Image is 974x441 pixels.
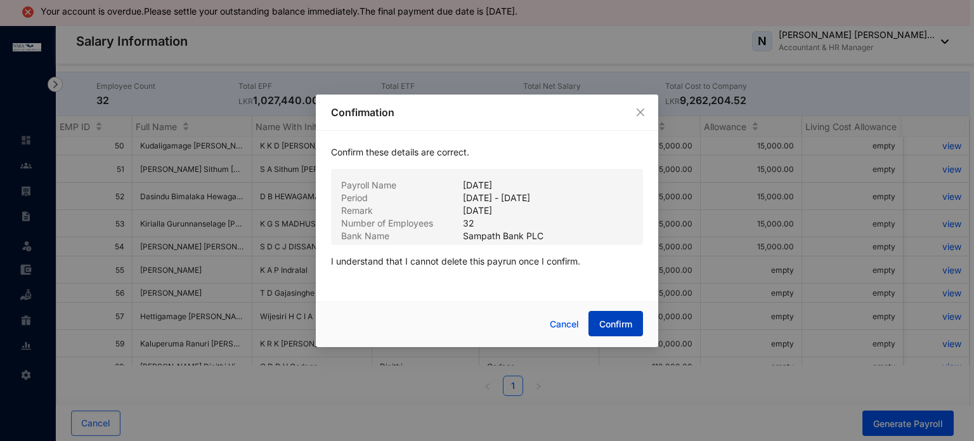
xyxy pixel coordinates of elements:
p: I understand that I cannot delete this payrun once I confirm. [331,245,643,278]
p: Bank Name [341,230,463,242]
p: [DATE] - [DATE] [463,192,530,204]
button: Cancel [540,312,588,337]
p: Confirmation [331,105,643,120]
p: Period [341,192,463,204]
span: Cancel [550,317,579,331]
p: Sampath Bank PLC [463,230,543,242]
span: Confirm [599,318,632,331]
p: [DATE] [463,204,492,217]
p: Remark [341,204,463,217]
p: 32 [463,217,474,230]
p: [DATE] [463,179,492,192]
button: Close [633,105,647,119]
p: Number of Employees [341,217,463,230]
p: Confirm these details are correct. [331,146,643,169]
span: close [635,107,646,117]
button: Confirm [588,311,643,336]
p: Payroll Name [341,179,463,192]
